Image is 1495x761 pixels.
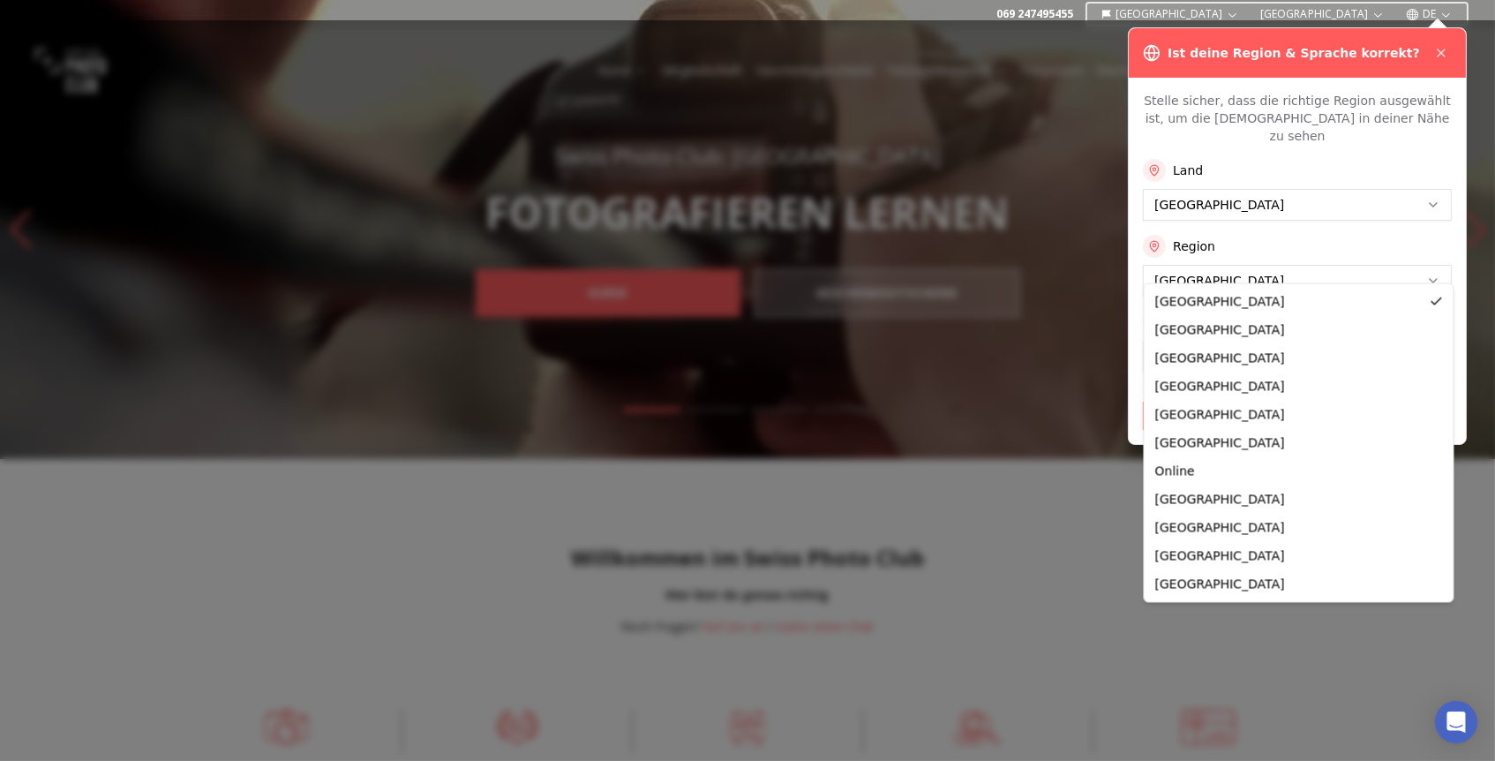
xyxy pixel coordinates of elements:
span: [GEOGRAPHIC_DATA] [1155,351,1285,365]
span: [GEOGRAPHIC_DATA] [1155,521,1285,535]
span: [GEOGRAPHIC_DATA] [1155,380,1285,394]
span: [GEOGRAPHIC_DATA] [1155,323,1285,337]
span: [GEOGRAPHIC_DATA] [1155,408,1285,422]
span: [GEOGRAPHIC_DATA] [1155,436,1285,450]
span: [GEOGRAPHIC_DATA] [1155,549,1285,563]
span: [GEOGRAPHIC_DATA] [1155,577,1285,591]
span: [GEOGRAPHIC_DATA] [1155,295,1285,309]
span: Online [1155,464,1195,478]
span: [GEOGRAPHIC_DATA] [1155,493,1285,507]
